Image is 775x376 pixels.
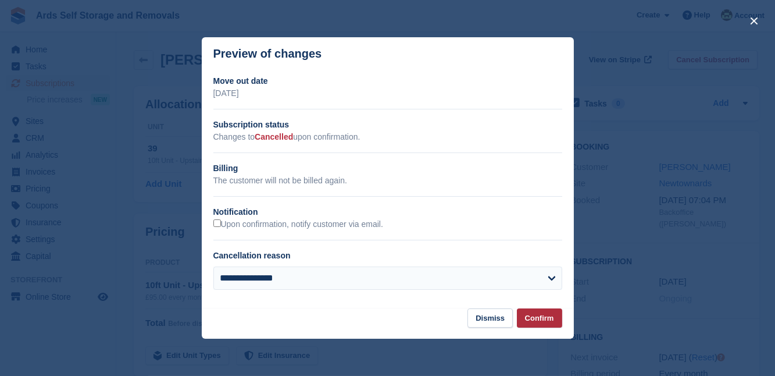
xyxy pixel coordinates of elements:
[213,251,291,260] label: Cancellation reason
[213,219,221,227] input: Upon confirmation, notify customer via email.
[213,219,383,230] label: Upon confirmation, notify customer via email.
[213,75,562,87] h2: Move out date
[467,308,513,328] button: Dismiss
[745,12,763,30] button: close
[213,206,562,218] h2: Notification
[255,132,293,141] span: Cancelled
[213,175,562,187] p: The customer will not be billed again.
[213,131,562,143] p: Changes to upon confirmation.
[213,162,562,175] h2: Billing
[213,47,322,61] p: Preview of changes
[213,87,562,100] p: [DATE]
[213,119,562,131] h2: Subscription status
[517,308,562,328] button: Confirm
